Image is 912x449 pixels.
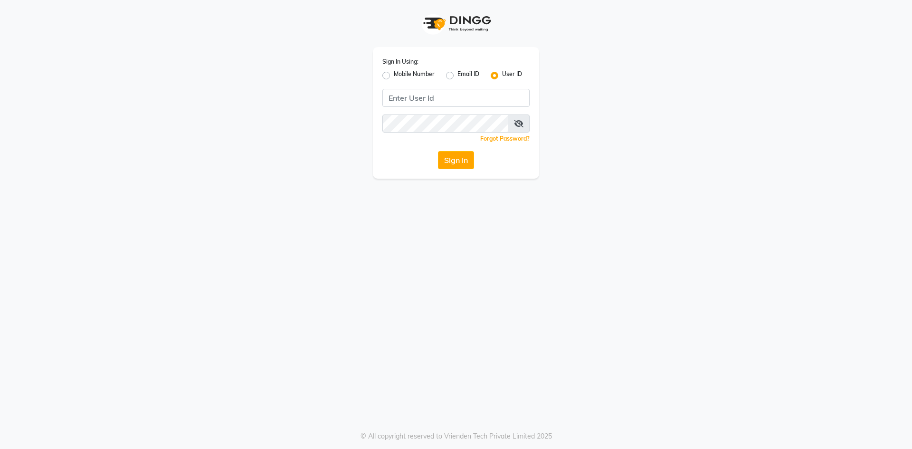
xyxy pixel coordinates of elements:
label: Sign In Using: [382,57,418,66]
input: Username [382,115,508,133]
a: Forgot Password? [480,135,530,142]
input: Username [382,89,530,107]
img: logo1.svg [418,10,494,38]
label: Mobile Number [394,70,435,81]
button: Sign In [438,151,474,169]
label: Email ID [457,70,479,81]
label: User ID [502,70,522,81]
